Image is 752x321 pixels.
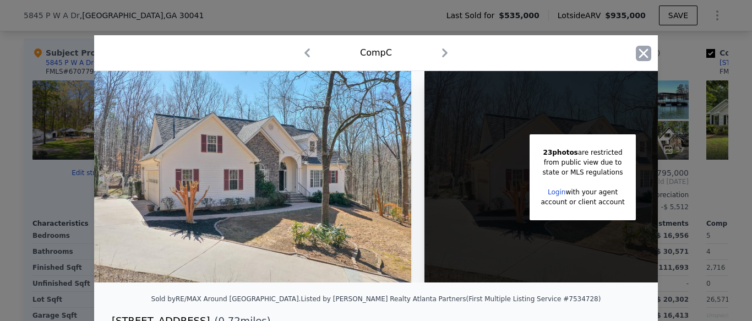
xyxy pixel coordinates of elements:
[94,71,411,282] img: Property Img
[151,295,301,303] div: Sold by RE/MAX Around [GEOGRAPHIC_DATA] .
[301,295,601,303] div: Listed by [PERSON_NAME] Realty Atlanta Partners (First Multiple Listing Service #7534728)
[541,197,624,207] div: account or client account
[541,167,624,177] div: state or MLS regulations
[543,149,578,156] span: 23 photos
[548,188,565,196] a: Login
[565,188,618,196] span: with your agent
[541,157,624,167] div: from public view due to
[541,148,624,157] div: are restricted
[360,46,392,59] div: Comp C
